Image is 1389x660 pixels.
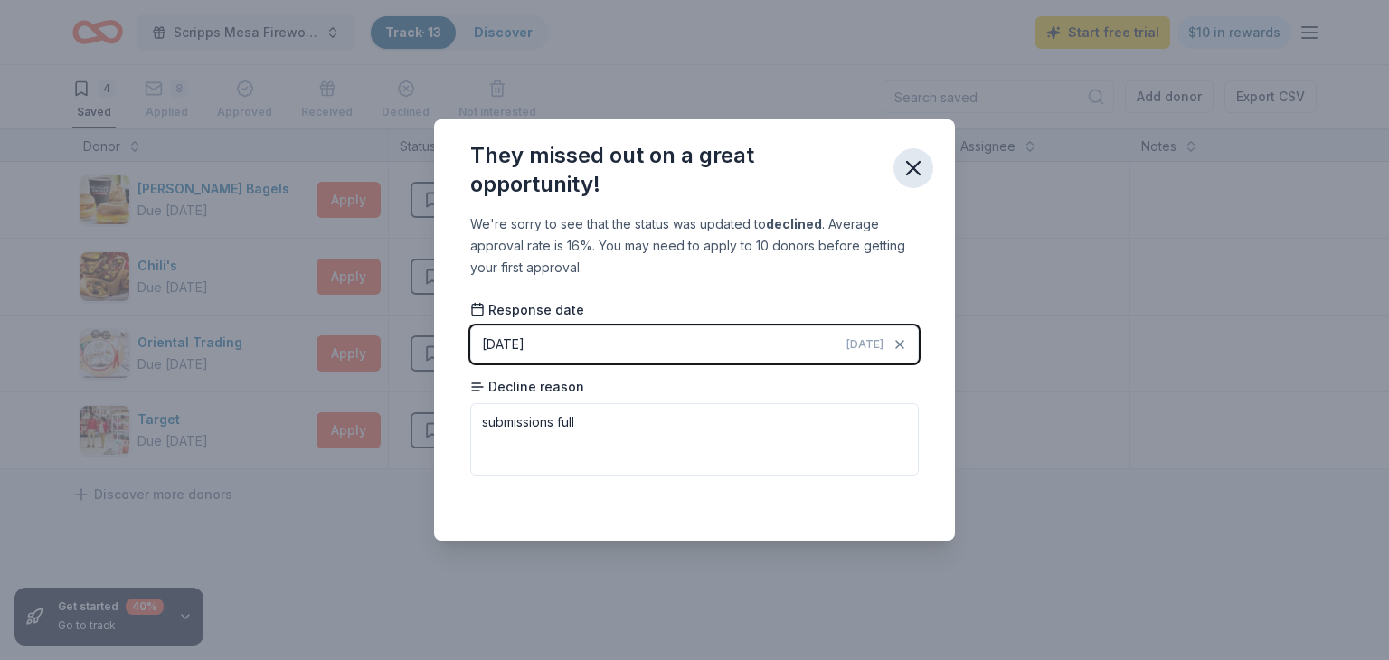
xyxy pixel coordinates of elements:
button: [DATE][DATE] [470,325,919,363]
div: They missed out on a great opportunity! [470,141,879,199]
b: declined [766,216,822,231]
span: Response date [470,301,584,319]
div: [DATE] [482,334,524,355]
span: Decline reason [470,378,584,396]
span: [DATE] [846,337,883,352]
div: We're sorry to see that the status was updated to . Average approval rate is 16%. You may need to... [470,213,919,278]
textarea: submissions full [470,403,919,476]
